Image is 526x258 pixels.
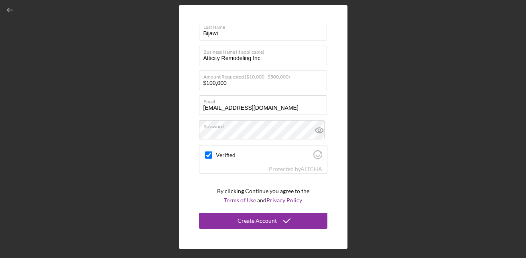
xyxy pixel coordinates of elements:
[203,21,327,30] label: Last Name
[313,153,322,160] a: Visit Altcha.org
[203,71,327,80] label: Amount Requested ($10,000 - $500,000)
[217,187,309,205] p: By clicking Continue you agree to the and
[203,96,327,105] label: Email
[224,197,256,204] a: Terms of Use
[266,197,302,204] a: Privacy Policy
[199,213,327,229] button: Create Account
[238,213,277,229] div: Create Account
[216,152,311,158] label: Verified
[269,166,322,172] div: Protected by
[301,165,322,172] a: Visit Altcha.org
[203,46,327,55] label: Business Name (if applicable)
[203,121,327,129] label: Password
